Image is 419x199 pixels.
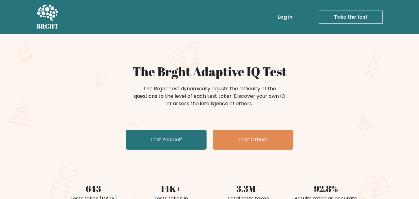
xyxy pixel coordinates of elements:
[58,182,128,195] div: 643
[132,85,287,107] div: The Brght Test dynamically adjusts the difficulty of the questions to the level of each test take...
[58,64,361,79] h1: The Brght Adaptive IQ Test
[213,130,293,150] a: Test Others
[37,23,59,30] h5: BRGHT
[126,130,207,150] a: Test Yourself
[136,182,206,195] div: 14K+
[213,182,283,195] div: 3.3M+
[275,11,295,23] a: Log in
[319,11,383,24] a: Take the test
[37,2,59,32] a: BRGHT
[291,182,361,195] div: 92.8%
